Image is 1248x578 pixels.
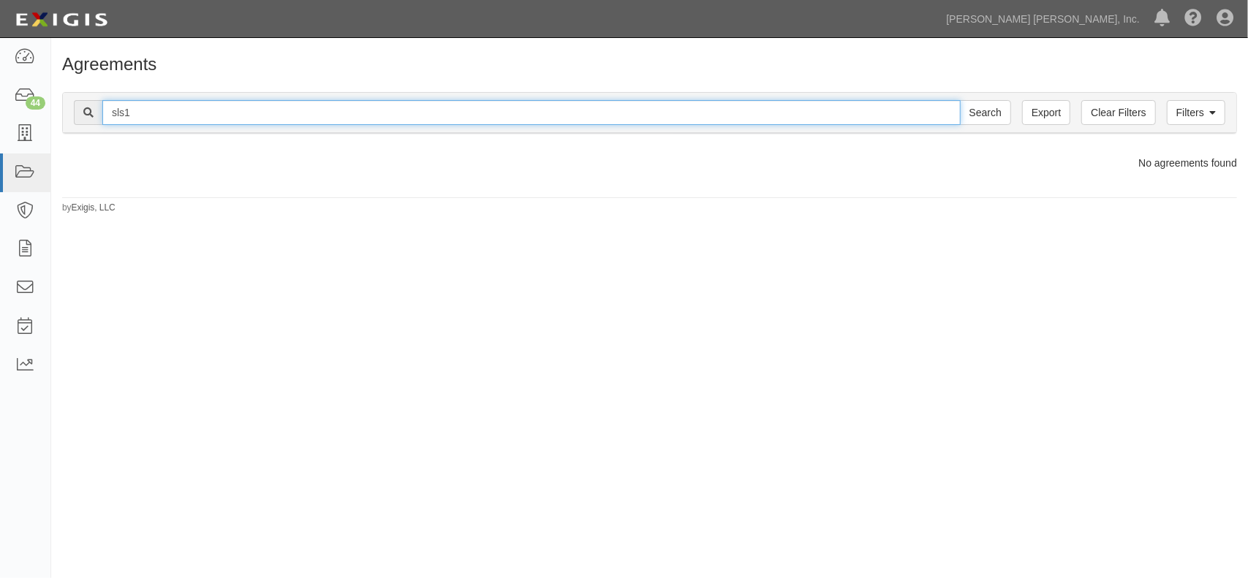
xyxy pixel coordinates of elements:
div: No agreements found [51,156,1248,170]
input: Search [960,100,1011,125]
img: logo-5460c22ac91f19d4615b14bd174203de0afe785f0fc80cf4dbbc73dc1793850b.png [11,7,112,33]
a: Clear Filters [1081,100,1155,125]
a: [PERSON_NAME] [PERSON_NAME], Inc. [939,4,1147,34]
input: Search [102,100,961,125]
a: Filters [1167,100,1225,125]
a: Exigis, LLC [72,202,116,213]
a: Export [1022,100,1070,125]
h1: Agreements [62,55,1237,74]
i: Help Center - Complianz [1184,10,1202,28]
small: by [62,202,116,214]
div: 44 [26,96,45,110]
